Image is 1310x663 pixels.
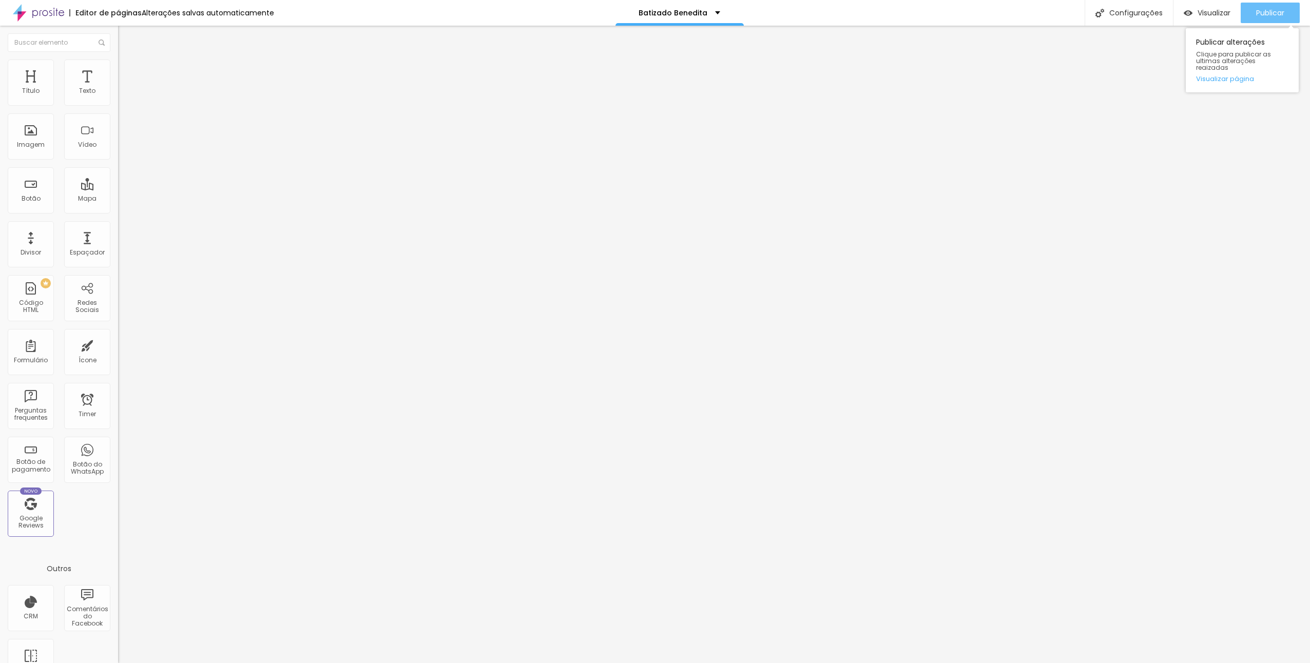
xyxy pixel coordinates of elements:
div: Botão do WhatsApp [67,461,107,476]
div: Imagem [17,141,45,148]
img: Icone [99,40,105,46]
span: Visualizar [1198,9,1230,17]
div: Alterações salvas automaticamente [142,9,274,16]
a: Visualizar página [1196,75,1288,82]
iframe: Editor [118,26,1310,663]
div: Código HTML [10,299,51,314]
input: Buscar elemento [8,33,110,52]
div: Texto [79,87,95,94]
div: Divisor [21,249,41,256]
div: Google Reviews [10,515,51,530]
div: Botão de pagamento [10,458,51,473]
div: Ícone [79,357,97,364]
button: Visualizar [1173,3,1241,23]
img: view-1.svg [1184,9,1192,17]
div: Redes Sociais [67,299,107,314]
div: Espaçador [70,249,105,256]
button: Publicar [1241,3,1300,23]
div: CRM [24,613,38,620]
div: Perguntas frequentes [10,407,51,422]
div: Título [22,87,40,94]
div: Timer [79,411,96,418]
div: Formulário [14,357,48,364]
div: Vídeo [78,141,97,148]
div: Publicar alterações [1186,28,1299,92]
span: Publicar [1256,9,1284,17]
img: Icone [1095,9,1104,17]
div: Mapa [78,195,97,202]
div: Editor de páginas [69,9,142,16]
span: Clique para publicar as ultimas alterações reaizadas [1196,51,1288,71]
div: Comentários do Facebook [67,606,107,628]
div: Novo [20,488,42,495]
div: Botão [22,195,41,202]
p: Batizado Benedita [639,9,707,16]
